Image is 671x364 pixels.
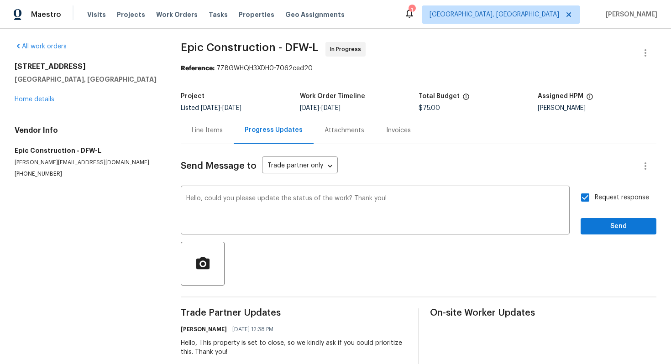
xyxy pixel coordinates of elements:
[595,193,649,203] span: Request response
[181,161,257,171] span: Send Message to
[186,195,564,227] textarea: Hello, could you please update the status of the work? Thank you!
[300,105,341,111] span: -
[15,126,159,135] h4: Vendor Info
[239,10,274,19] span: Properties
[15,170,159,178] p: [PHONE_NUMBER]
[181,65,215,72] b: Reference:
[181,308,407,317] span: Trade Partner Updates
[262,159,338,174] div: Trade partner only
[181,105,241,111] span: Listed
[325,126,364,135] div: Attachments
[386,126,411,135] div: Invoices
[602,10,657,19] span: [PERSON_NAME]
[222,105,241,111] span: [DATE]
[15,96,54,103] a: Home details
[330,45,365,54] span: In Progress
[419,93,460,99] h5: Total Budget
[245,125,303,135] div: Progress Updates
[300,93,365,99] h5: Work Order Timeline
[285,10,345,19] span: Geo Assignments
[581,218,656,235] button: Send
[15,159,159,166] p: [PERSON_NAME][EMAIL_ADDRESS][DOMAIN_NAME]
[15,146,159,155] h5: Epic Construction - DFW-L
[538,93,583,99] h5: Assigned HPM
[181,64,656,73] div: 7Z8GWHQH3XDH0-7062ced20
[430,308,656,317] span: On-site Worker Updates
[209,11,228,18] span: Tasks
[192,126,223,135] div: Line Items
[419,105,440,111] span: $75.00
[201,105,241,111] span: -
[87,10,106,19] span: Visits
[15,75,159,84] h5: [GEOGRAPHIC_DATA], [GEOGRAPHIC_DATA]
[201,105,220,111] span: [DATE]
[409,5,415,15] div: 1
[181,93,204,99] h5: Project
[588,221,649,232] span: Send
[181,338,407,357] div: Hello, This property is set to close, so we kindly ask if you could prioritize this. Thank you!
[586,93,593,105] span: The hpm assigned to this work order.
[156,10,198,19] span: Work Orders
[538,105,657,111] div: [PERSON_NAME]
[31,10,61,19] span: Maestro
[300,105,319,111] span: [DATE]
[232,325,273,334] span: [DATE] 12:38 PM
[15,62,159,71] h2: [STREET_ADDRESS]
[181,42,318,53] span: Epic Construction - DFW-L
[430,10,559,19] span: [GEOGRAPHIC_DATA], [GEOGRAPHIC_DATA]
[117,10,145,19] span: Projects
[462,93,470,105] span: The total cost of line items that have been proposed by Opendoor. This sum includes line items th...
[181,325,227,334] h6: [PERSON_NAME]
[321,105,341,111] span: [DATE]
[15,43,67,50] a: All work orders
